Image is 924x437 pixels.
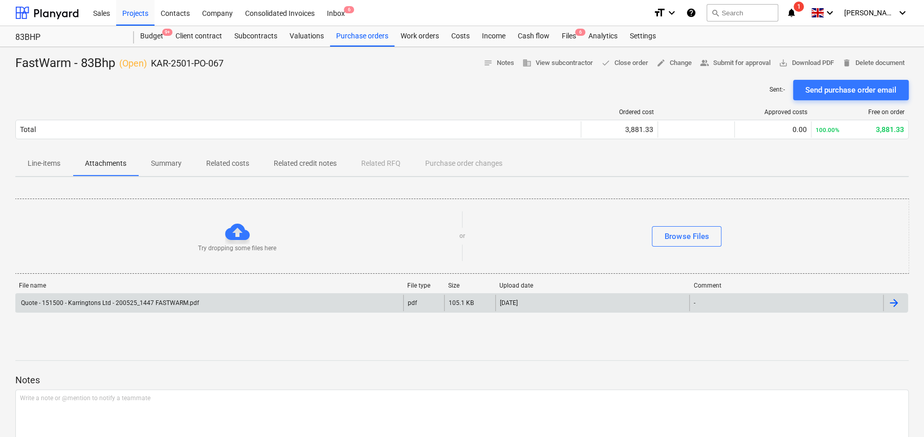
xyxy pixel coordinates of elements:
p: Summary [151,158,182,169]
span: View subcontractor [522,57,593,69]
div: Budget [134,26,169,47]
button: Delete document [838,55,909,71]
div: - [694,299,695,307]
span: save_alt [779,58,788,68]
span: notes [483,58,493,68]
a: Work orders [394,26,445,47]
div: Upload date [499,282,686,289]
p: Try dropping some files here [198,244,276,253]
span: 6 [575,29,585,36]
p: Sent : - [769,85,785,94]
p: ( Open ) [119,57,147,70]
p: Related credit notes [274,158,337,169]
div: Files [556,26,582,47]
a: Valuations [283,26,330,47]
span: people_alt [700,58,709,68]
i: format_size [653,7,666,19]
span: Close order [601,57,648,69]
div: pdf [408,299,417,307]
i: keyboard_arrow_down [824,7,836,19]
span: search [711,9,719,17]
span: Delete document [842,57,905,69]
a: Subcontracts [228,26,283,47]
p: KAR-2501-PO-067 [151,57,224,70]
span: Submit for approval [700,57,771,69]
p: or [459,232,465,241]
div: 3,881.33 [816,125,904,134]
a: Budget9+ [134,26,169,47]
span: 9+ [162,29,172,36]
a: Costs [445,26,476,47]
span: Notes [483,57,514,69]
div: 3,881.33 [585,125,653,134]
iframe: Chat Widget [873,388,924,437]
div: FastWarm - 83Bhp [15,55,224,72]
a: Analytics [582,26,624,47]
div: Total [20,125,36,134]
span: Download PDF [779,57,834,69]
i: Knowledge base [686,7,696,19]
div: 105.1 KB [449,299,474,307]
span: business [522,58,532,68]
span: Change [656,57,692,69]
button: Search [707,4,778,21]
a: Files6 [556,26,582,47]
i: keyboard_arrow_down [896,7,909,19]
span: delete [842,58,851,68]
div: Browse Files [665,230,709,243]
div: 0.00 [739,125,807,134]
button: Submit for approval [696,55,775,71]
p: Related costs [206,158,249,169]
div: Comment [694,282,880,289]
a: Client contract [169,26,228,47]
a: Purchase orders [330,26,394,47]
span: 6 [344,6,354,13]
button: Browse Files [652,226,721,247]
div: File type [407,282,440,289]
span: done [601,58,610,68]
p: Notes [15,374,909,386]
span: 1 [794,2,804,12]
button: Notes [479,55,518,71]
span: edit [656,58,666,68]
button: Send purchase order email [793,80,909,100]
p: Attachments [85,158,126,169]
div: Quote - 151500 - Karringtons Ltd - 200525_1447 FASTWARM.pdf [19,299,199,307]
div: Send purchase order email [805,83,896,97]
i: notifications [786,7,797,19]
div: [DATE] [500,299,518,307]
p: Line-items [28,158,60,169]
div: Size [448,282,491,289]
button: Change [652,55,696,71]
a: Income [476,26,512,47]
span: [PERSON_NAME] [844,9,895,17]
div: Try dropping some files hereorBrowse Files [15,199,909,274]
div: Ordered cost [585,108,654,116]
div: 83BHP [15,32,122,43]
a: Cash flow [512,26,556,47]
div: Free on order [816,108,905,116]
i: keyboard_arrow_down [666,7,678,19]
button: Close order [597,55,652,71]
div: File name [19,282,399,289]
a: Settings [624,26,662,47]
div: Approved costs [739,108,807,116]
button: Download PDF [775,55,838,71]
small: 100.00% [816,126,840,134]
button: View subcontractor [518,55,597,71]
